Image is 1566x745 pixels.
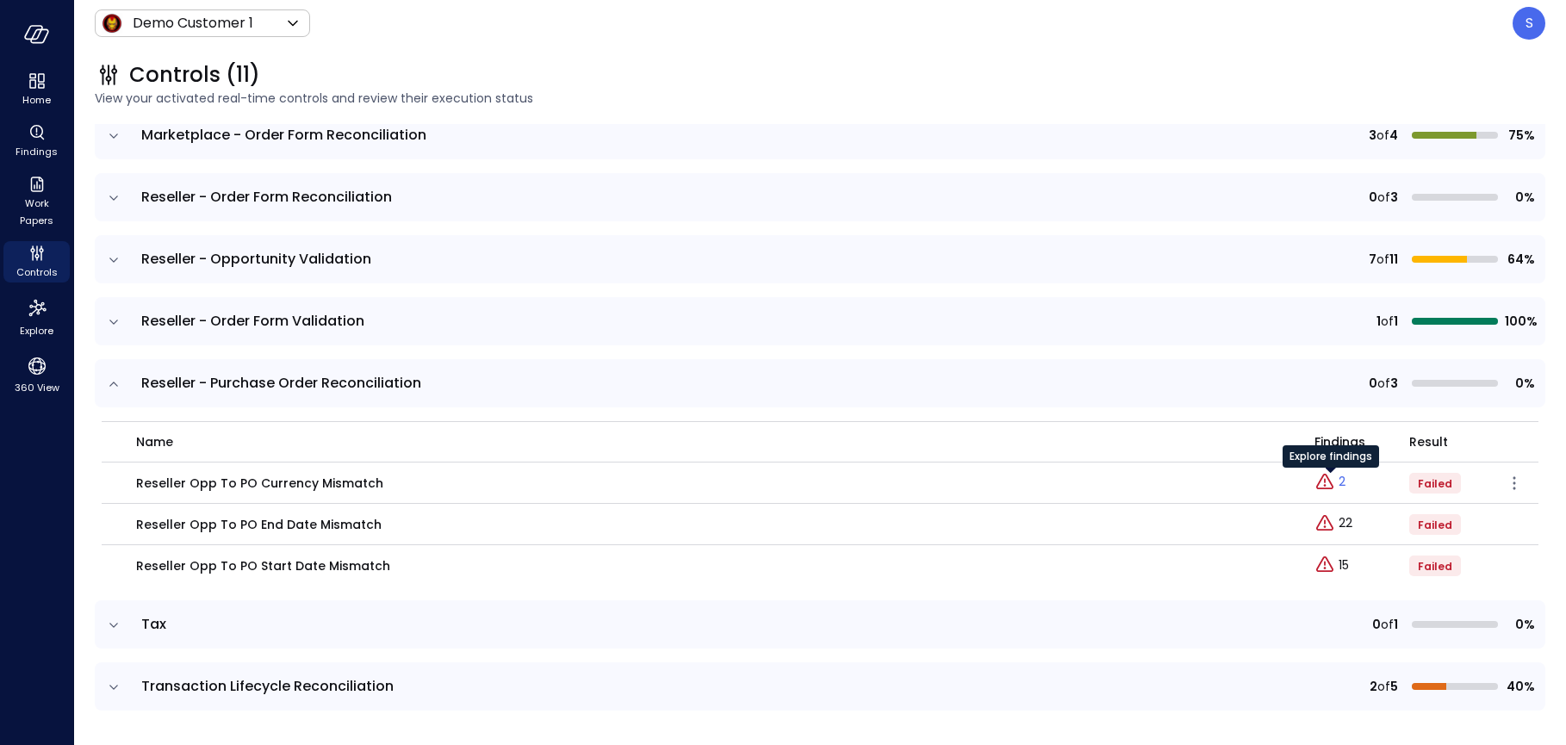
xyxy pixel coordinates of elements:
button: expand row [105,679,122,696]
p: 22 [1339,514,1352,532]
span: Explore [20,322,53,339]
span: View your activated real-time controls and review their execution status [95,89,1545,108]
span: of [1376,250,1389,269]
span: of [1377,188,1390,207]
span: 1 [1394,615,1398,634]
img: Icon [102,13,122,34]
span: 4 [1389,126,1398,145]
p: 2 [1339,473,1345,491]
span: 0 [1369,188,1377,207]
span: 3 [1369,126,1376,145]
span: 3 [1390,188,1398,207]
div: Work Papers [3,172,70,231]
div: Explore findings [1283,445,1379,468]
span: Work Papers [10,195,63,229]
a: Explore findings [1314,521,1352,538]
span: Failed [1418,518,1452,532]
button: expand row [105,251,122,269]
span: Failed [1418,559,1452,574]
p: S [1526,13,1533,34]
div: 360 View [3,351,70,398]
button: expand row [105,127,122,145]
button: expand row [105,376,122,393]
span: Controls (11) [129,61,260,89]
span: of [1377,374,1390,393]
button: expand row [105,314,122,331]
span: 7 [1369,250,1376,269]
span: of [1381,615,1394,634]
span: Findings [16,143,58,160]
span: Reseller - Opportunity Validation [141,249,371,269]
span: 0% [1505,374,1535,393]
span: 40% [1505,677,1535,696]
a: Explore findings [1314,562,1349,580]
span: Result [1409,432,1448,451]
span: 5 [1390,677,1398,696]
span: 0% [1505,615,1535,634]
span: 0 [1372,615,1381,634]
span: of [1377,677,1390,696]
span: 1 [1394,312,1398,331]
p: Reseller Opp To PO Start Date Mismatch [136,556,390,575]
div: Explore [3,293,70,341]
span: name [136,432,173,451]
button: expand row [105,189,122,207]
a: Explore findings [1314,480,1345,497]
span: Transaction Lifecycle Reconciliation [141,676,394,696]
span: 3 [1390,374,1398,393]
span: Home [22,91,51,109]
span: 1 [1376,312,1381,331]
span: of [1376,126,1389,145]
div: Home [3,69,70,110]
p: Reseller Opp To PO Currency Mismatch [136,474,383,493]
div: Steve Sovik [1513,7,1545,40]
span: 100% [1505,312,1535,331]
p: Demo Customer 1 [133,13,253,34]
span: 0 [1369,374,1377,393]
span: Reseller - Order Form Validation [141,311,364,331]
span: 64% [1505,250,1535,269]
p: Reseller Opp To PO End Date Mismatch [136,515,382,534]
span: Controls [16,264,58,281]
span: Findings [1314,432,1365,451]
button: expand row [105,617,122,634]
span: Reseller - Order Form Reconciliation [141,187,392,207]
span: 2 [1370,677,1377,696]
span: of [1381,312,1394,331]
span: Failed [1418,476,1452,491]
div: Findings [3,121,70,162]
p: 15 [1339,556,1349,574]
span: 75% [1505,126,1535,145]
span: Reseller - Purchase Order Reconciliation [141,373,421,393]
span: 0% [1505,188,1535,207]
div: Controls [3,241,70,282]
span: 11 [1389,250,1398,269]
span: 360 View [15,379,59,396]
span: Marketplace - Order Form Reconciliation [141,125,426,145]
span: Tax [141,614,166,634]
